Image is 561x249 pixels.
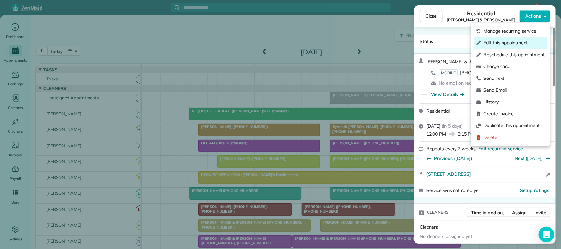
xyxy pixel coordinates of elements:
[530,208,550,217] button: Invite
[447,17,516,23] span: [PERSON_NAME] & [PERSON_NAME]
[420,10,443,22] button: Close
[420,38,433,44] span: Status
[525,13,541,19] span: Actions
[420,224,438,230] span: Cleaners
[426,123,440,129] span: [DATE]
[425,13,437,19] span: Close
[439,80,478,86] span: No email on record
[467,208,508,217] button: Time in and out
[478,146,523,152] span: Edit recurring service
[426,59,505,65] span: [PERSON_NAME] & [PERSON_NAME]
[520,187,549,193] button: Setup ratings
[484,123,545,129] span: Duplicate this appointment
[426,187,480,194] span: Service was not rated yet
[439,69,458,76] span: MOBILE
[484,111,545,117] span: Create invoice…
[484,63,545,70] span: Charge card…
[439,69,501,76] a: MOBILE[PHONE_NUMBER]
[426,108,450,114] span: Residential
[484,52,545,58] span: Reschedule this appointment
[467,10,495,17] span: Residential
[426,131,446,137] span: 12:00 PM
[515,155,543,161] a: Next ([DATE])
[520,187,549,193] span: Setup ratings
[534,209,546,216] span: Invite
[484,28,545,34] span: Manage recurring service
[484,134,545,141] span: Delete
[515,155,551,162] button: Next ([DATE])
[544,171,552,179] button: Open access information
[484,75,545,82] span: Send Text
[426,171,544,177] a: [STREET_ADDRESS]
[426,146,476,152] span: Repeats every 2 weeks
[460,70,501,76] span: [PHONE_NUMBER]
[426,155,472,162] button: Previous ([DATE])
[471,209,504,216] span: Time in and out
[458,131,475,137] span: 3:15 PM
[484,87,545,94] span: Send Email
[431,91,464,98] button: View Details
[484,99,545,105] span: History
[539,227,554,242] div: Open Intercom Messenger
[434,155,472,162] span: Previous ([DATE])
[484,40,545,46] span: Edit this appointment
[427,209,449,215] span: Cleaners
[508,208,531,217] button: Assign
[442,123,463,129] span: ( in 5 days )
[420,233,472,239] span: No cleaners assigned yet
[512,209,526,216] span: Assign
[426,171,471,177] span: [STREET_ADDRESS]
